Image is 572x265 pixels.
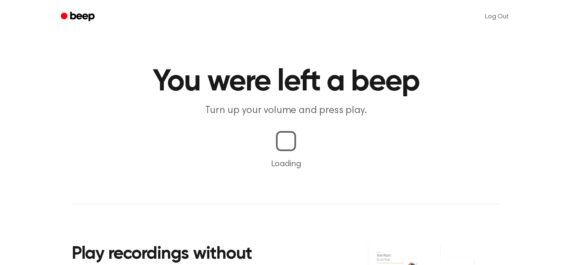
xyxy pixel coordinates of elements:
a: Beep [55,9,102,25]
a: Log Out [477,7,517,27]
h1: You were left a beep [72,67,500,97]
p: Turn up your volume and press play. [125,104,447,118]
p: Loading [10,158,562,170]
